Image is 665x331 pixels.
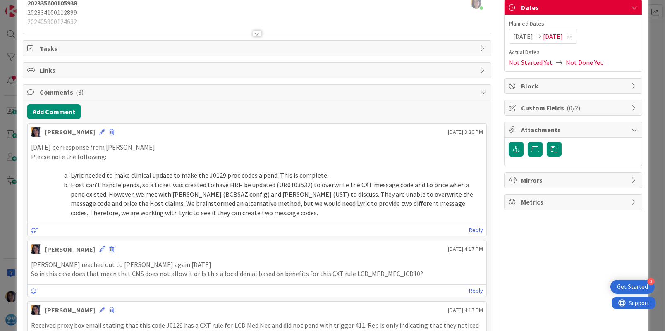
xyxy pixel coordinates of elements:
[566,57,603,67] span: Not Done Yet
[610,280,655,294] div: Open Get Started checklist, remaining modules: 3
[31,143,483,152] p: [DATE] per response from [PERSON_NAME]
[45,127,95,137] div: [PERSON_NAME]
[521,103,627,113] span: Custom Fields
[521,125,627,135] span: Attachments
[76,88,84,96] span: ( 3 )
[448,245,483,253] span: [DATE] 4:17 PM
[647,278,655,285] div: 3
[509,48,638,57] span: Actual Dates
[27,8,487,17] p: 202334100112899
[40,43,476,53] span: Tasks
[17,1,38,11] span: Support
[41,171,483,180] li: Lyric needed to make clinical update to make the J0129 proc codes a pend. This is complete.
[521,81,627,91] span: Block
[521,175,627,185] span: Mirrors
[31,127,41,137] img: TC
[509,19,638,28] span: Planned Dates
[27,104,81,119] button: Add Comment
[41,180,483,218] li: Host can’t handle pends, so a ticket was created to have HRP be updated (UR0103532) to overwrite ...
[31,244,41,254] img: TC
[448,306,483,314] span: [DATE] 4:17 PM
[543,31,563,41] span: [DATE]
[567,104,580,112] span: ( 0/2 )
[31,260,483,269] p: [PERSON_NAME] reached out to [PERSON_NAME] again [DATE]
[521,197,627,207] span: Metrics
[45,305,95,315] div: [PERSON_NAME]
[513,31,533,41] span: [DATE]
[448,128,483,136] span: [DATE] 3:20 PM
[40,87,476,97] span: Comments
[31,269,483,279] p: So in this case does that mean that CMS does not allow it or Is this a local denial based on bene...
[31,305,41,315] img: TC
[31,152,483,162] p: Please note the following:
[40,65,476,75] span: Links
[521,2,627,12] span: Dates
[617,283,648,291] div: Get Started
[469,225,483,235] a: Reply
[469,286,483,296] a: Reply
[45,244,95,254] div: [PERSON_NAME]
[509,57,553,67] span: Not Started Yet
